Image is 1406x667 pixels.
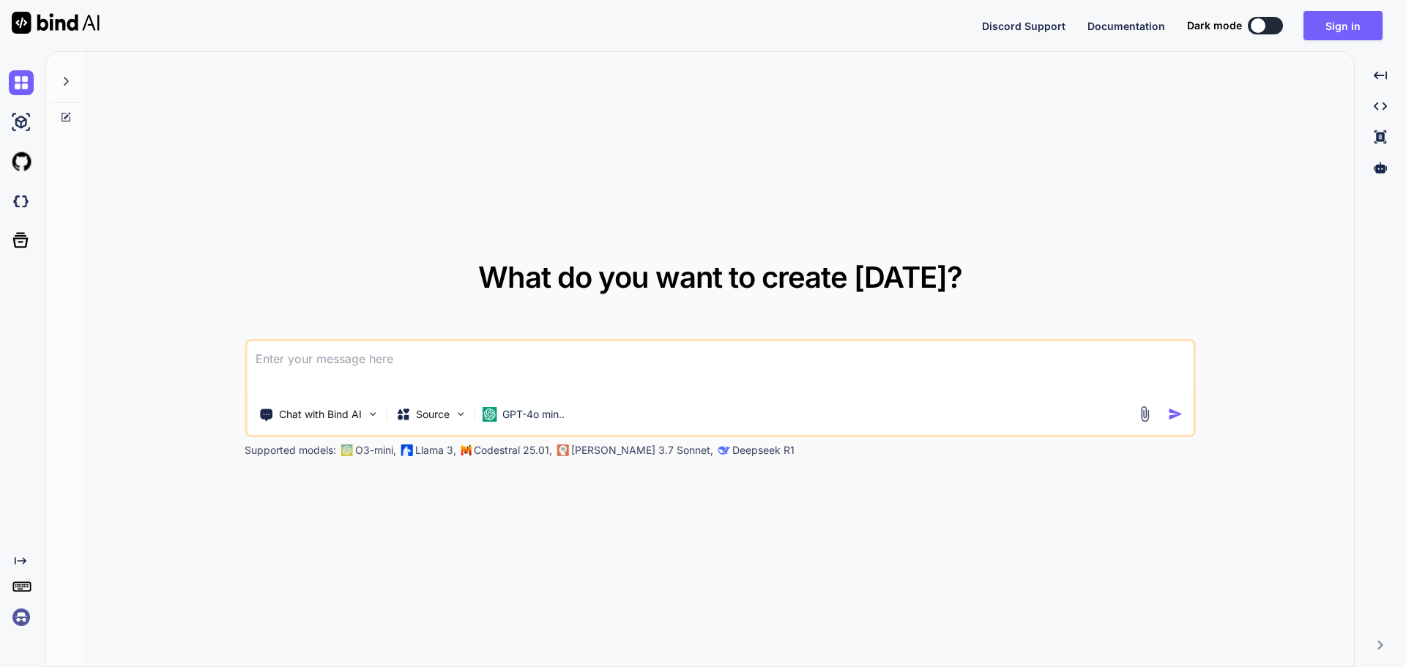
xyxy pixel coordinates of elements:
[416,407,450,422] p: Source
[366,408,379,420] img: Pick Tools
[502,407,565,422] p: GPT-4o min..
[245,443,336,458] p: Supported models:
[571,443,713,458] p: [PERSON_NAME] 3.7 Sonnet,
[1087,20,1165,32] span: Documentation
[9,70,34,95] img: chat
[982,20,1065,32] span: Discord Support
[1137,406,1153,422] img: attachment
[9,605,34,630] img: signin
[279,407,362,422] p: Chat with Bind AI
[482,407,496,422] img: GPT-4o mini
[718,444,729,456] img: claude
[982,18,1065,34] button: Discord Support
[474,443,552,458] p: Codestral 25.01,
[9,149,34,174] img: githubLight
[12,12,100,34] img: Bind AI
[9,189,34,214] img: darkCloudIdeIcon
[478,259,962,295] span: What do you want to create [DATE]?
[341,444,352,456] img: GPT-4
[401,444,412,456] img: Llama2
[1187,18,1242,33] span: Dark mode
[1168,406,1183,422] img: icon
[9,110,34,135] img: ai-studio
[557,444,568,456] img: claude
[1303,11,1383,40] button: Sign in
[454,408,466,420] img: Pick Models
[415,443,456,458] p: Llama 3,
[461,445,471,455] img: Mistral-AI
[355,443,396,458] p: O3-mini,
[732,443,795,458] p: Deepseek R1
[1087,18,1165,34] button: Documentation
